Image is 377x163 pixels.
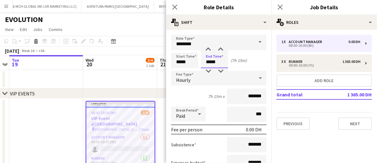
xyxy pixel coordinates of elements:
[33,27,42,32] span: Jobs
[282,40,289,44] div: 1 x
[166,15,272,30] div: Shift
[277,117,310,130] button: Previous
[20,27,27,32] span: Edit
[171,142,196,148] label: Subsistence
[289,40,325,44] div: Account Manager
[5,27,14,32] span: View
[160,57,168,63] span: Thu
[17,25,29,33] a: Edit
[10,90,35,97] div: VIP EVENTS
[282,59,289,64] div: 3 x
[2,25,16,33] a: View
[20,48,36,53] span: Week 34
[86,116,155,127] h3: VIP Event @[GEOGRAPHIC_DATA]
[277,90,333,99] td: Grand total
[333,90,372,99] td: 1 365.00 DH
[95,127,139,132] span: [GEOGRAPHIC_DATA], [GEOGRAPHIC_DATA]
[231,58,247,63] div: (7h 15m)
[85,61,94,68] span: 20
[82,0,154,12] button: AVENTURA PARKS [GEOGRAPHIC_DATA]
[277,74,372,87] button: Add role
[5,15,43,24] h1: EVOLUTION
[272,15,377,30] div: Roles
[91,110,117,115] span: 08:00-16:00 (8h)
[46,25,65,33] a: Comms
[86,134,155,155] app-card-role: Account Manager0/108:00-16:00 (8h)
[282,64,361,67] div: 09:00-16:00 (7h)
[349,40,361,44] div: 0.00 DH
[86,57,94,63] span: Wed
[343,59,361,64] div: 1 365.00 DH
[11,61,19,68] span: 19
[5,48,19,54] div: [DATE]
[146,63,154,68] div: 1 Job
[38,48,44,53] div: +04
[246,126,262,133] div: 0.00 DH
[282,44,361,47] div: 08:00-16:00 (8h)
[49,27,63,32] span: Comms
[272,3,377,11] h3: Job Details
[12,57,19,63] span: Tue
[86,102,155,107] div: Updated
[289,59,305,64] div: Runner
[154,0,214,12] button: BEYOND PROPERTIES/ OMNIYAT
[139,127,150,132] span: 2 Roles
[141,110,150,115] span: 3/4
[171,126,202,133] div: Fee per person
[208,94,224,99] div: 7h 15m x
[176,113,185,119] span: Paid
[159,61,168,68] span: 21
[339,117,372,130] button: Next
[176,77,190,83] span: Hourly
[31,25,45,33] a: Jobs
[166,3,272,11] h3: Role Details
[146,58,155,63] span: 3/4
